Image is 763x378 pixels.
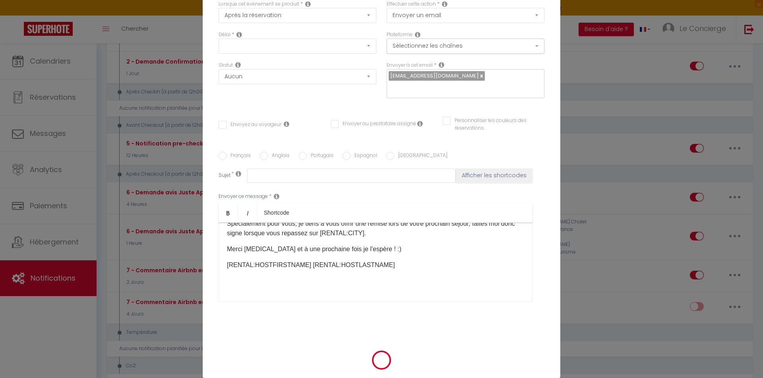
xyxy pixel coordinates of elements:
[6,3,30,27] button: Ouvrir le widget de chat LiveChat
[227,152,251,161] label: Français
[387,31,412,39] label: Plateforme
[305,1,311,7] i: Event Occur
[439,62,444,68] i: Recipient
[442,1,447,7] i: Action Type
[390,72,479,79] span: [EMAIL_ADDRESS][DOMAIN_NAME]
[219,172,230,180] label: Sujet
[415,31,420,38] i: Action Channel
[456,169,533,183] button: Afficher les shortcodes
[417,120,423,127] i: Envoyer au prestataire si il est assigné
[351,152,377,161] label: Espagnol
[387,39,544,54] button: Sélectionnez les chaînes
[238,203,258,222] a: Italic
[219,203,238,222] a: Bold
[307,152,333,161] label: Portugais
[219,31,230,39] label: Délai
[236,31,242,38] i: Action Time
[236,171,241,177] i: Subject
[227,219,524,238] p: Spécialement pour vous, je tiens à vous offrir une remise lors de votre prochain séjour, faites m...
[394,152,447,161] label: [GEOGRAPHIC_DATA]
[219,193,268,200] label: Envoyer ce message
[387,0,436,8] label: Effectuer cette action
[235,62,241,68] i: Booking status
[219,0,299,8] label: Lorsque cet événement se produit
[258,203,296,222] a: Shortcode
[387,62,433,69] label: Envoyer à cet email
[227,244,524,254] p: Merci [MEDICAL_DATA] et à une prochaine fois je l'espère ! :)
[274,193,279,200] i: Message
[268,152,290,161] label: Anglais
[227,260,524,270] p: [RENTAL:HOSTFIRSTNAME] [RENTAL:HOSTLASTNAME]
[284,121,289,127] i: Envoyer au voyageur
[219,62,233,69] label: Statut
